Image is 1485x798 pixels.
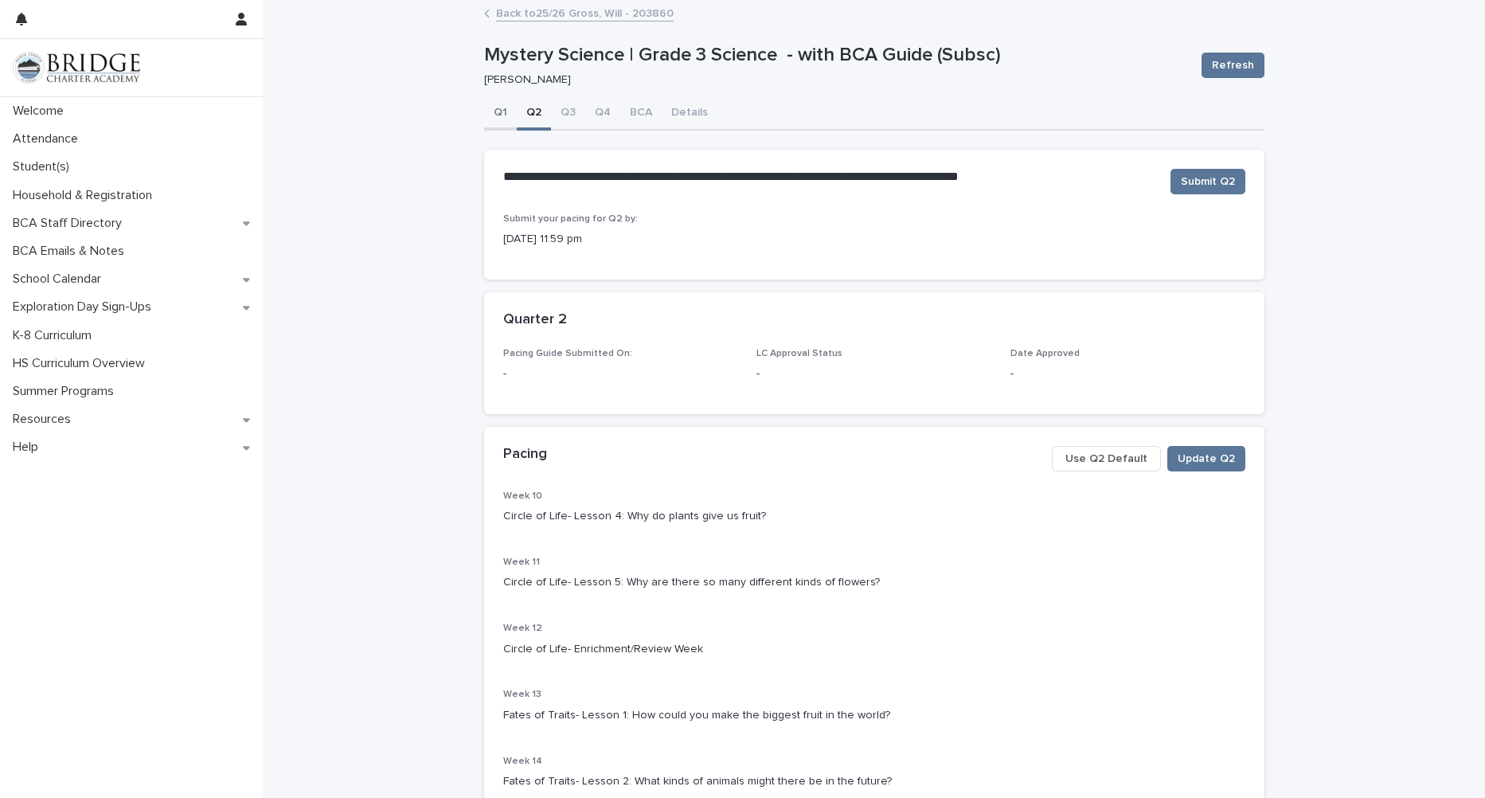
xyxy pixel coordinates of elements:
span: Use Q2 Default [1065,451,1147,467]
button: Q2 [517,97,551,131]
span: Week 14 [503,757,542,766]
span: Week 10 [503,491,542,501]
p: Circle of Life- Lesson 4: Why do plants give us fruit? [503,508,1245,525]
span: LC Approval Status [756,349,842,358]
span: Submit your pacing for Q2 by: [503,214,638,224]
span: Update Q2 [1178,451,1235,467]
img: V1C1m3IdTEidaUdm9Hs0 [13,52,140,84]
span: Submit Q2 [1181,174,1235,190]
p: Household & Registration [6,188,165,203]
p: K-8 Curriculum [6,328,104,343]
span: Refresh [1212,57,1254,73]
p: - [1010,366,1245,382]
p: - [503,366,738,382]
span: Date Approved [1010,349,1080,358]
p: Fates of Traits- Lesson 1: How could you make the biggest fruit in the world? [503,707,1245,724]
span: Pacing Guide Submitted On: [503,349,632,358]
button: BCA [620,97,662,131]
button: Q3 [551,97,585,131]
button: Use Q2 Default [1052,446,1161,471]
p: Circle of Life- Enrichment/Review Week [503,641,1245,658]
p: HS Curriculum Overview [6,356,158,371]
p: [PERSON_NAME] [484,73,1182,87]
p: Exploration Day Sign-Ups [6,299,164,315]
p: Fates of Traits- Lesson 2: What kinds of animals might there be in the future? [503,773,1245,790]
p: Help [6,440,51,455]
button: Update Q2 [1167,446,1245,471]
span: Week 13 [503,690,541,699]
p: [DATE] 11:59 pm [503,231,1245,248]
p: Student(s) [6,159,82,174]
button: Submit Q2 [1170,169,1245,194]
span: Week 12 [503,624,542,633]
button: Refresh [1202,53,1264,78]
p: Welcome [6,104,76,119]
p: - [756,366,991,382]
p: Summer Programs [6,384,127,399]
p: BCA Staff Directory [6,216,135,231]
h2: Pacing [503,446,547,464]
button: Details [662,97,717,131]
p: Attendance [6,131,91,147]
a: Back to25/26 Gross, Will - 203860 [496,3,674,22]
h2: Quarter 2 [503,311,567,329]
button: Q1 [484,97,517,131]
p: BCA Emails & Notes [6,244,137,259]
button: Q4 [585,97,620,131]
p: School Calendar [6,272,114,287]
p: Mystery Science | Grade 3 Science - with BCA Guide (Subsc) [484,44,1189,67]
p: Circle of Life- Lesson 5: Why are there so many different kinds of flowers? [503,574,1245,591]
p: Resources [6,412,84,427]
span: Week 11 [503,557,540,567]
